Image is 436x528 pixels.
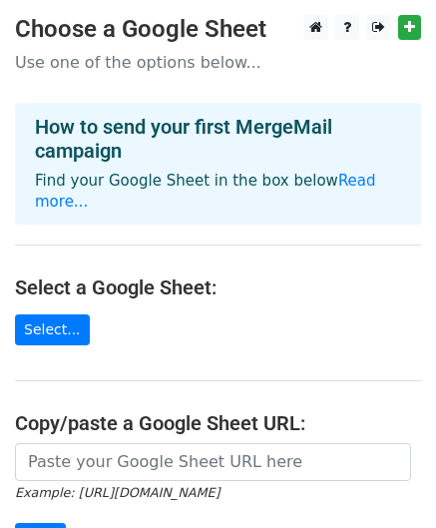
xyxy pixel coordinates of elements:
[15,52,421,73] p: Use one of the options below...
[35,172,376,211] a: Read more...
[15,275,421,299] h4: Select a Google Sheet:
[15,485,219,500] small: Example: [URL][DOMAIN_NAME]
[35,171,401,213] p: Find your Google Sheet in the box below
[15,15,421,44] h3: Choose a Google Sheet
[15,314,90,345] a: Select...
[35,115,401,163] h4: How to send your first MergeMail campaign
[15,443,411,481] input: Paste your Google Sheet URL here
[15,411,421,435] h4: Copy/paste a Google Sheet URL:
